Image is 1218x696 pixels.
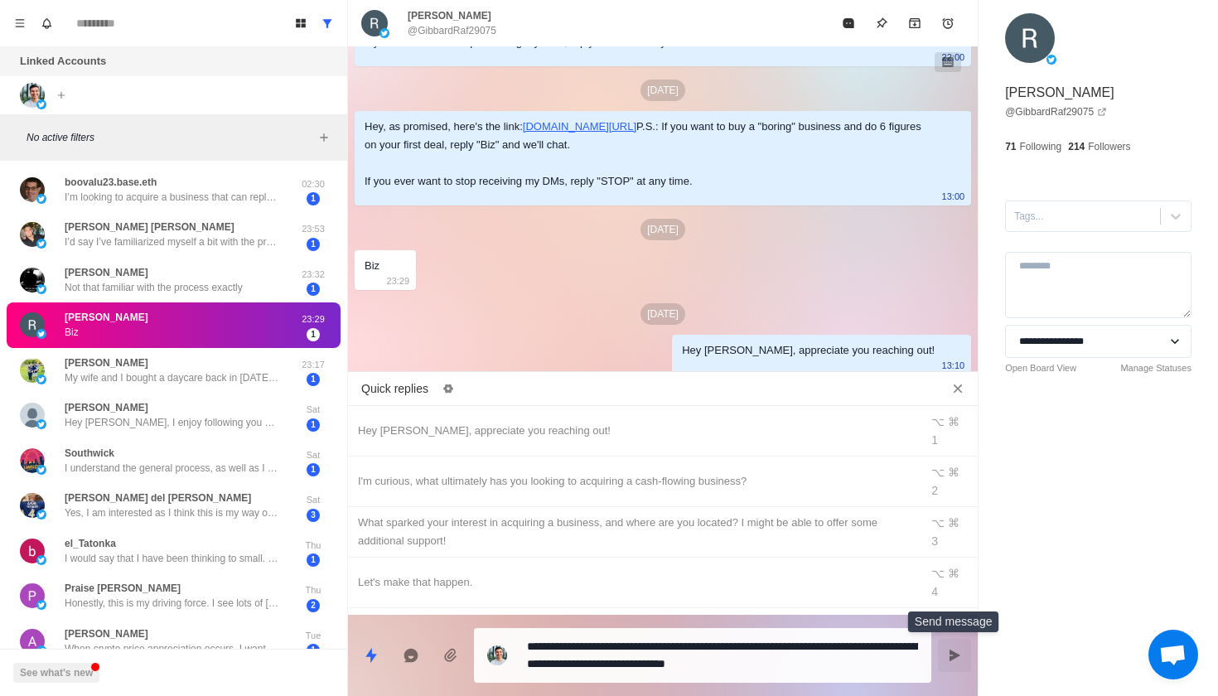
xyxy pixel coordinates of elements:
img: picture [20,539,45,563]
button: Send message [938,639,971,672]
div: Hey [PERSON_NAME], appreciate you reaching out! [682,341,935,360]
p: 214 [1068,139,1085,154]
p: 02:30 [292,177,334,191]
button: Reply with AI [394,639,428,672]
img: picture [36,555,46,565]
img: picture [20,177,45,202]
button: Quick replies [355,639,388,672]
p: [PERSON_NAME] [408,8,491,23]
div: Biz [365,257,379,275]
span: 1 [307,553,320,567]
img: picture [36,510,46,520]
img: picture [36,600,46,610]
span: 1 [307,644,320,657]
p: I’m looking to acquire a business that can replace my paltry income as an Uber Eats driver. I’m h... [65,190,280,205]
p: I understand the general process, as well as I can without ever having purchased a business. My h... [65,461,280,476]
p: Sat [292,448,334,462]
img: picture [20,268,45,292]
p: [DATE] [640,80,685,101]
p: 23:32 [292,268,334,282]
p: [PERSON_NAME] [1005,83,1114,103]
img: picture [1046,55,1056,65]
p: Followers [1088,139,1130,154]
p: [PERSON_NAME] [65,400,148,415]
span: 1 [307,373,320,386]
img: picture [20,222,45,247]
div: I'm curious, what ultimately has you looking to acquiring a cash-flowing business? [358,472,910,491]
p: [PERSON_NAME] [PERSON_NAME] [65,220,234,234]
button: See what's new [13,663,99,683]
img: picture [20,403,45,428]
span: 1 [307,418,320,432]
button: Edit quick replies [435,375,462,402]
p: Sat [292,403,334,417]
img: picture [20,448,45,473]
span: 3 [307,509,320,522]
p: I’d say I’ve familiarized myself a bit with the process but I wouldn’t say I know 100%. So far I’... [65,234,280,249]
p: Yes, I am interested as I think this is my way out of the corporate world. [65,505,280,520]
img: picture [36,239,46,249]
p: 23:29 [292,312,334,326]
img: picture [36,284,46,294]
p: Tue [292,629,334,643]
p: 23:17 [292,358,334,372]
a: Open chat [1148,630,1198,679]
img: picture [36,645,46,655]
p: 23:53 [292,222,334,236]
p: [PERSON_NAME] [65,310,148,325]
p: When crypto price appreciation occurs, I want to borrow against the crypto and purchase cash flow... [65,641,280,656]
p: el_Tatonka [65,536,116,551]
div: ⌥ ⌘ 2 [931,463,968,500]
div: ⌥ ⌘ 1 [931,413,968,449]
span: 1 [307,463,320,476]
p: Sat [292,493,334,507]
img: picture [487,645,507,665]
div: Hey, as promised, here's the link: P.S.: If you want to buy a "boring" business and do 6 figures ... [365,118,935,191]
p: Thu [292,583,334,597]
p: Hey [PERSON_NAME], I enjoy following you on Twitter - Thx for this thread. I’ve been in medical s... [65,415,280,430]
p: 22:00 [942,48,965,66]
button: Show all conversations [314,10,341,36]
span: 1 [307,238,320,251]
img: picture [20,493,45,518]
img: picture [361,10,388,36]
p: [PERSON_NAME] [65,626,148,641]
img: picture [36,465,46,475]
button: Add media [434,639,467,672]
div: Hey [PERSON_NAME], appreciate you reaching out! [358,422,910,440]
div: What sparked your interest in acquiring a business, and where are you located? I might be able to... [358,514,910,550]
button: Notifications [33,10,60,36]
span: 2 [307,599,320,612]
p: No active filters [27,130,314,145]
button: Close quick replies [945,375,971,402]
img: picture [20,583,45,608]
button: Add reminder [931,7,964,40]
img: picture [36,419,46,429]
p: Not that familiar with the process exactly [65,280,243,295]
p: Praise [PERSON_NAME] [65,581,181,596]
a: @GibbardRaf29075 [1005,104,1107,119]
img: picture [20,83,45,108]
p: @GibbardRaf29075 [408,23,496,38]
button: Archive [898,7,931,40]
button: Board View [288,10,314,36]
img: picture [20,312,45,337]
p: Linked Accounts [20,53,106,70]
button: Pin [865,7,898,40]
p: [PERSON_NAME] [65,355,148,370]
img: picture [1005,13,1055,63]
p: Thu [292,539,334,553]
p: [DATE] [640,303,685,325]
button: Mark as read [832,7,865,40]
p: [PERSON_NAME] [65,265,148,280]
p: Honestly, this is my driving force. I see lots of [DEMOGRAPHIC_DATA] and [DEMOGRAPHIC_DATA] migra... [65,596,280,611]
p: Southwick [65,446,114,461]
p: My wife and I bought a daycare back in [DATE]. Became profitable in 3.5 years. sold it [DATE]. We... [65,370,280,385]
a: [DOMAIN_NAME][URL] [523,120,636,133]
p: [DATE] [640,219,685,240]
img: picture [36,99,46,109]
button: Add account [51,85,71,105]
span: 1 [307,283,320,296]
p: 71 [1005,139,1016,154]
div: ⌥ ⌘ 3 [931,514,968,550]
